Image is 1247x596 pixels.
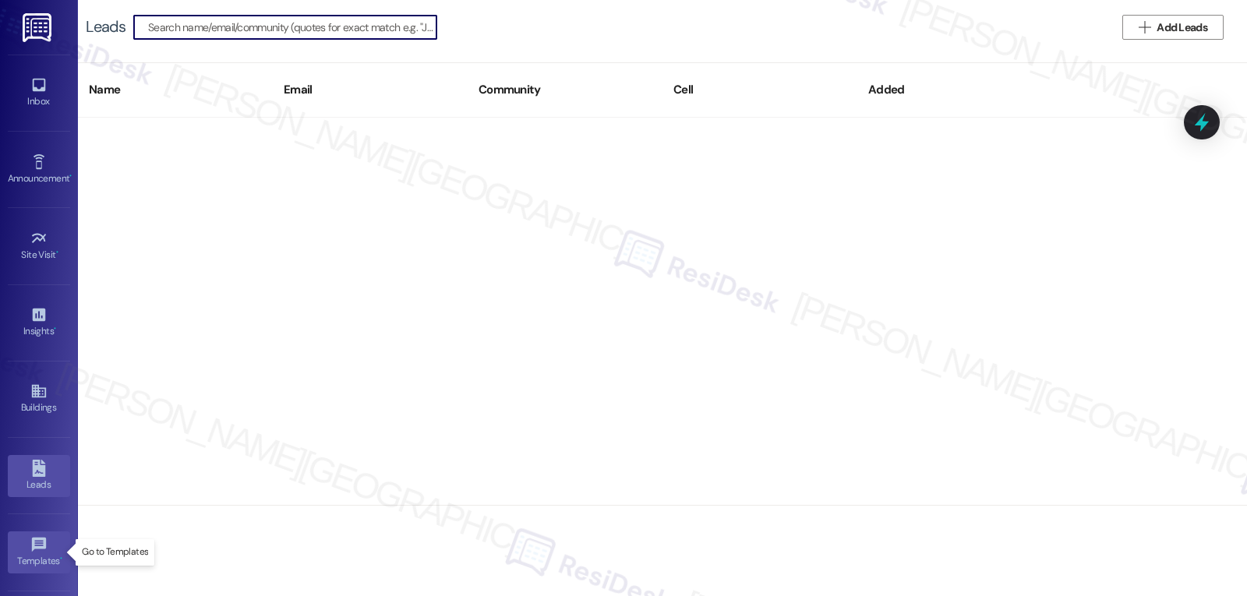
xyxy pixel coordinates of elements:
div: Added [857,71,1052,109]
img: ResiDesk Logo [23,13,55,42]
button: Add Leads [1122,15,1224,40]
a: Insights • [8,302,70,344]
a: Inbox [8,72,70,114]
div: Email [273,71,468,109]
span: • [56,247,58,258]
div: Community [468,71,662,109]
a: Site Visit • [8,225,70,267]
span: • [69,171,72,182]
div: Name [78,71,273,109]
div: Cell [662,71,857,109]
a: Buildings [8,378,70,420]
span: • [60,553,62,564]
p: Go to Templates [82,545,148,559]
span: • [54,323,56,334]
a: Leads [8,455,70,497]
input: Search name/email/community (quotes for exact match e.g. "John Smith") [148,16,436,38]
div: Leads [86,19,125,35]
a: Templates • [8,531,70,573]
i:  [1139,21,1150,34]
span: Add Leads [1157,19,1207,36]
